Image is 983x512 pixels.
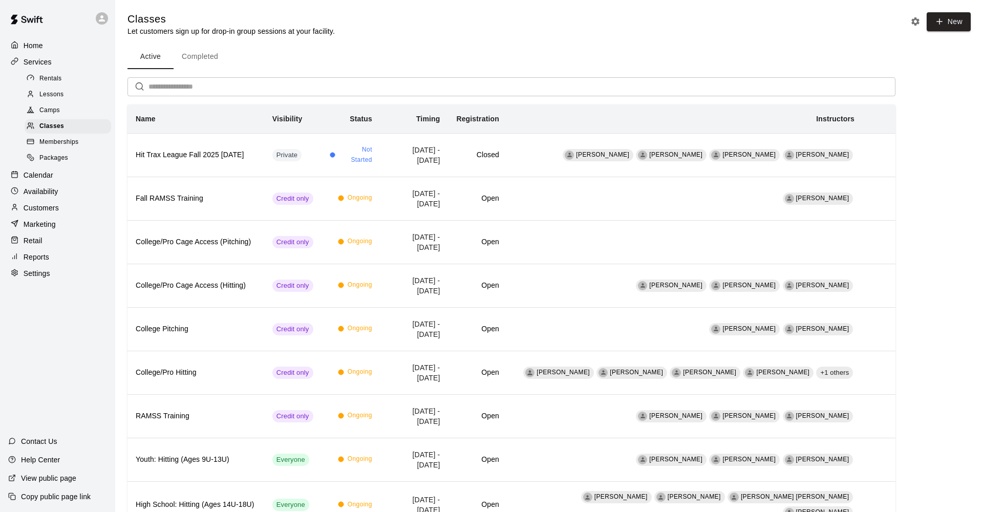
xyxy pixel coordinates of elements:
[24,186,58,197] p: Availability
[380,220,448,264] td: [DATE] - [DATE]
[136,150,256,161] h6: Hit Trax League Fall 2025 [DATE]
[272,194,313,204] span: Credit only
[272,367,313,379] div: This service is only visible to customers with valid credits for it.
[456,237,499,248] h6: Open
[136,454,256,465] h6: Youth: Hitting (Ages 9U-13U)
[39,105,60,116] span: Camps
[25,151,115,166] a: Packages
[649,151,702,158] span: [PERSON_NAME]
[380,438,448,481] td: [DATE] - [DATE]
[39,153,68,163] span: Packages
[136,280,256,291] h6: College/Pro Cage Access (Hitting)
[25,119,111,134] div: Classes
[649,412,702,419] span: [PERSON_NAME]
[25,103,111,118] div: Camps
[380,133,448,177] td: [DATE] - [DATE]
[927,12,971,31] button: New
[683,369,736,376] span: [PERSON_NAME]
[576,151,629,158] span: [PERSON_NAME]
[25,88,111,102] div: Lessons
[272,149,302,161] div: This service is hidden, and can only be accessed via a direct link
[24,268,50,279] p: Settings
[272,454,309,466] div: This service is visible to all of your customers
[136,499,256,510] h6: High School: Hitting (Ages 14U-18U)
[272,323,313,335] div: This service is only visible to customers with valid credits for it.
[741,493,849,500] span: [PERSON_NAME] [PERSON_NAME]
[39,137,78,147] span: Memberships
[25,151,111,165] div: Packages
[8,249,107,265] a: Reports
[416,115,440,123] b: Timing
[127,45,174,69] button: Active
[638,151,647,160] div: Tyler Anderson
[39,90,64,100] span: Lessons
[456,193,499,204] h6: Open
[796,195,849,202] span: [PERSON_NAME]
[272,236,313,248] div: This service is only visible to customers with valid credits for it.
[348,280,372,290] span: Ongoing
[21,492,91,502] p: Copy public page link
[711,325,720,334] div: Cade Marsolek
[8,184,107,199] a: Availability
[668,493,721,500] span: [PERSON_NAME]
[8,233,107,248] a: Retail
[816,368,853,378] span: +1 others
[610,369,663,376] span: [PERSON_NAME]
[785,281,794,290] div: Brett Milazzo
[594,493,648,500] span: [PERSON_NAME]
[456,324,499,335] h6: Open
[649,456,702,463] span: [PERSON_NAME]
[272,238,313,247] span: Credit only
[785,325,794,334] div: Riley Thuringer
[348,500,372,510] span: Ongoing
[272,455,309,465] span: Everyone
[136,411,256,422] h6: RAMSS Training
[456,150,499,161] h6: Closed
[348,454,372,464] span: Ongoing
[136,367,256,378] h6: College/Pro Hitting
[8,38,107,53] a: Home
[21,473,76,483] p: View public page
[722,456,776,463] span: [PERSON_NAME]
[785,412,794,421] div: Riley Thuringer
[380,351,448,394] td: [DATE] - [DATE]
[174,45,226,69] button: Completed
[136,193,256,204] h6: Fall RAMSS Training
[722,325,776,332] span: [PERSON_NAME]
[816,115,854,123] b: Instructors
[8,217,107,232] a: Marketing
[348,411,372,421] span: Ongoing
[24,40,43,51] p: Home
[348,324,372,334] span: Ongoing
[380,264,448,307] td: [DATE] - [DATE]
[456,411,499,422] h6: Open
[785,455,794,464] div: Brett Milazzo
[272,500,309,510] span: Everyone
[722,151,776,158] span: [PERSON_NAME]
[672,368,681,377] div: Brett Milazzo
[796,456,849,463] span: [PERSON_NAME]
[25,72,111,86] div: Rentals
[25,135,115,151] a: Memberships
[565,151,574,160] div: Nick Pinkelman
[8,54,107,70] a: Services
[756,369,809,376] span: [PERSON_NAME]
[722,282,776,289] span: [PERSON_NAME]
[348,367,372,377] span: Ongoing
[380,394,448,438] td: [DATE] - [DATE]
[136,237,256,248] h6: College/Pro Cage Access (Pitching)
[21,455,60,465] p: Help Center
[722,412,776,419] span: [PERSON_NAME]
[599,368,608,377] div: Nick Pinkelman
[25,71,115,87] a: Rentals
[136,115,156,123] b: Name
[649,282,702,289] span: [PERSON_NAME]
[730,493,739,502] div: Maddox Foss
[24,236,42,246] p: Retail
[456,454,499,465] h6: Open
[350,115,372,123] b: Status
[456,367,499,378] h6: Open
[348,237,372,247] span: Ongoing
